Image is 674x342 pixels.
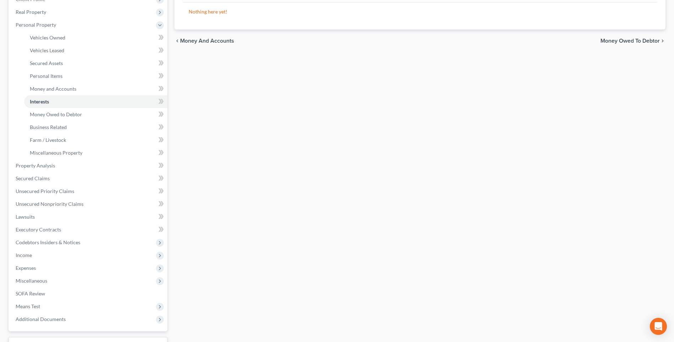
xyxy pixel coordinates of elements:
[16,214,35,220] span: Lawsuits
[16,188,74,194] span: Unsecured Priority Claims
[10,287,167,300] a: SOFA Review
[16,303,40,309] span: Means Test
[16,22,56,28] span: Personal Property
[16,290,45,296] span: SOFA Review
[10,210,167,223] a: Lawsuits
[30,47,64,53] span: Vehicles Leased
[24,95,167,108] a: Interests
[16,316,66,322] span: Additional Documents
[30,150,82,156] span: Miscellaneous Property
[30,98,49,105] span: Interests
[16,226,61,233] span: Executory Contracts
[30,137,66,143] span: Farm / Livestock
[10,223,167,236] a: Executory Contracts
[30,34,65,41] span: Vehicles Owned
[30,60,63,66] span: Secured Assets
[16,265,36,271] span: Expenses
[10,172,167,185] a: Secured Claims
[30,124,67,130] span: Business Related
[10,159,167,172] a: Property Analysis
[189,8,651,15] p: Nothing here yet!
[10,185,167,198] a: Unsecured Priority Claims
[660,38,665,44] i: chevron_right
[24,70,167,82] a: Personal Items
[174,38,234,44] button: chevron_left Money and Accounts
[600,38,665,44] button: Money Owed to Debtor chevron_right
[24,44,167,57] a: Vehicles Leased
[16,239,80,245] span: Codebtors Insiders & Notices
[24,134,167,146] a: Farm / Livestock
[24,146,167,159] a: Miscellaneous Property
[30,111,82,117] span: Money Owed to Debtor
[16,162,55,169] span: Property Analysis
[30,86,76,92] span: Money and Accounts
[180,38,234,44] span: Money and Accounts
[30,73,63,79] span: Personal Items
[650,318,667,335] div: Open Intercom Messenger
[10,198,167,210] a: Unsecured Nonpriority Claims
[16,278,47,284] span: Miscellaneous
[16,9,46,15] span: Real Property
[24,31,167,44] a: Vehicles Owned
[24,108,167,121] a: Money Owed to Debtor
[16,201,83,207] span: Unsecured Nonpriority Claims
[600,38,660,44] span: Money Owed to Debtor
[16,252,32,258] span: Income
[24,82,167,95] a: Money and Accounts
[24,57,167,70] a: Secured Assets
[24,121,167,134] a: Business Related
[174,38,180,44] i: chevron_left
[16,175,50,181] span: Secured Claims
